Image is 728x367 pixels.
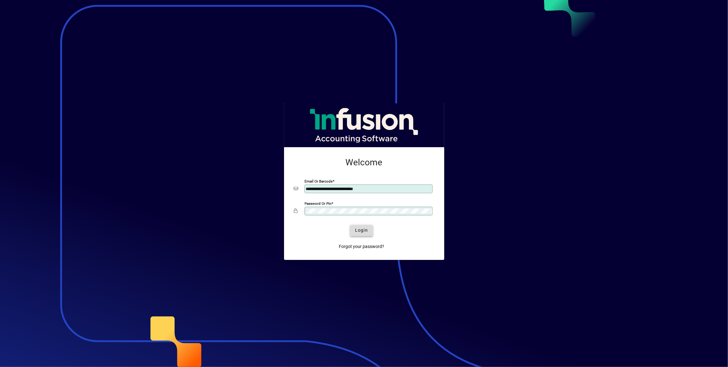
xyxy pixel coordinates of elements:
[339,243,384,250] span: Forgot your password?
[336,241,387,252] a: Forgot your password?
[355,227,368,234] span: Login
[350,225,373,236] button: Login
[305,179,333,183] mat-label: Email or Barcode
[305,201,332,205] mat-label: Password or Pin
[294,157,434,168] h2: Welcome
